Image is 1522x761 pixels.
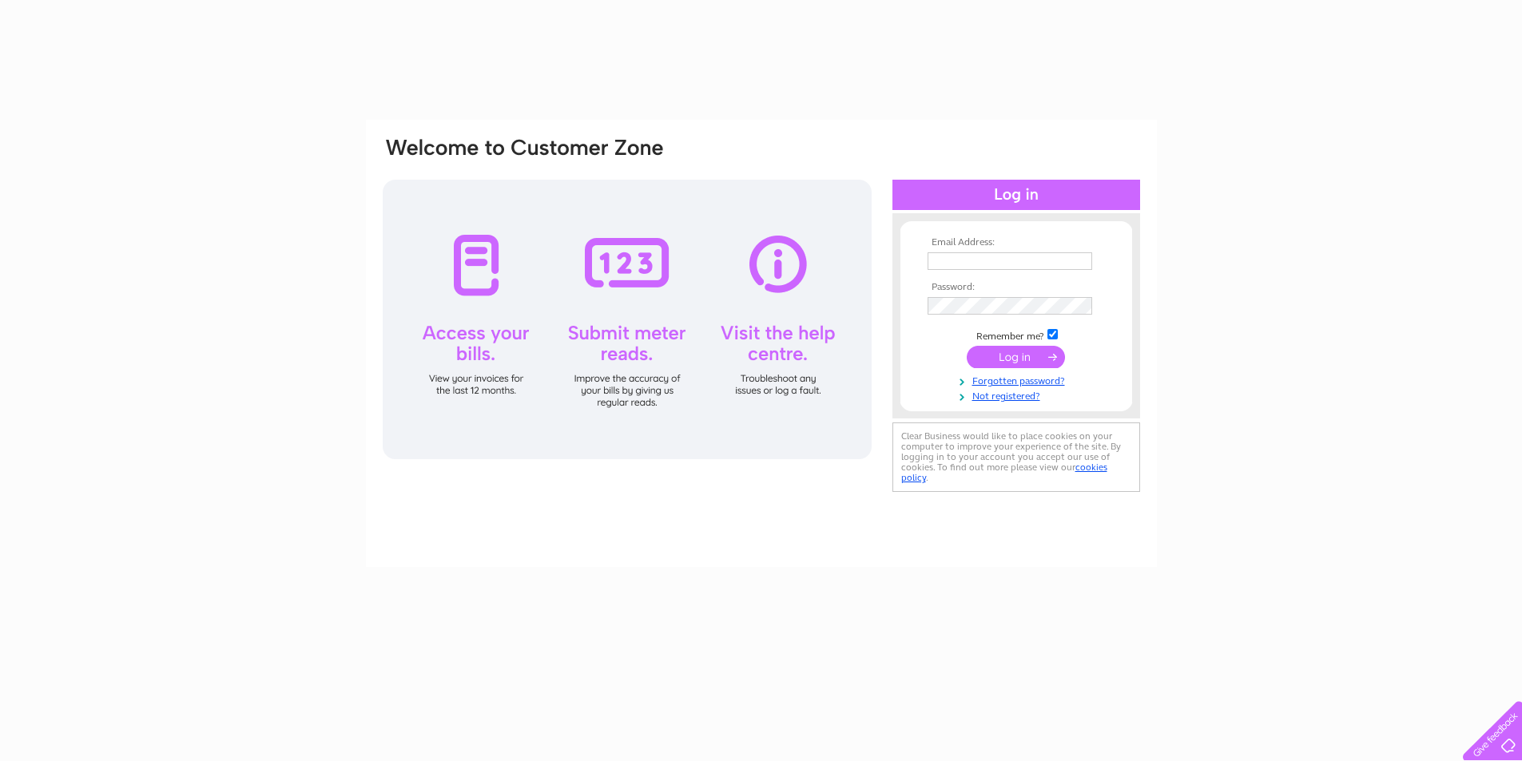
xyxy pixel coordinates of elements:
[924,327,1109,343] td: Remember me?
[901,462,1107,483] a: cookies policy
[892,422,1140,492] div: Clear Business would like to place cookies on your computer to improve your experience of the sit...
[928,387,1109,402] a: Not registered?
[928,372,1109,387] a: Forgotten password?
[967,346,1065,368] input: Submit
[924,282,1109,293] th: Password:
[924,237,1109,248] th: Email Address:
